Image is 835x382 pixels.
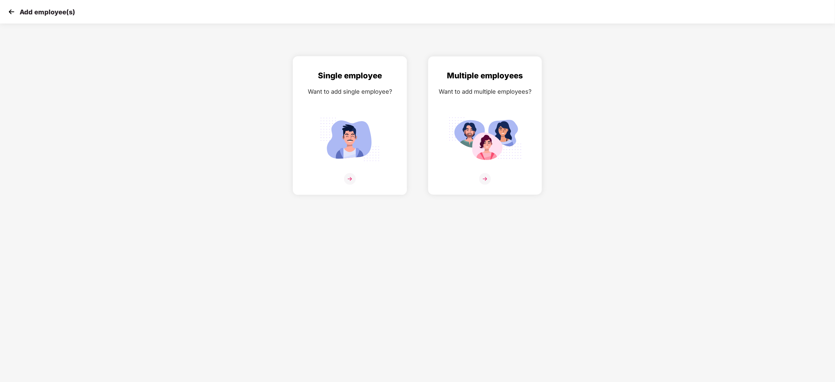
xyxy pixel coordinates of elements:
[449,114,522,165] img: svg+xml;base64,PHN2ZyB4bWxucz0iaHR0cDovL3d3dy53My5vcmcvMjAwMC9zdmciIGlkPSJNdWx0aXBsZV9lbXBsb3llZS...
[7,7,16,17] img: svg+xml;base64,PHN2ZyB4bWxucz0iaHR0cDovL3d3dy53My5vcmcvMjAwMC9zdmciIHdpZHRoPSIzMCIgaGVpZ2h0PSIzMC...
[20,8,75,16] p: Add employee(s)
[344,173,356,185] img: svg+xml;base64,PHN2ZyB4bWxucz0iaHR0cDovL3d3dy53My5vcmcvMjAwMC9zdmciIHdpZHRoPSIzNiIgaGVpZ2h0PSIzNi...
[300,87,400,96] div: Want to add single employee?
[479,173,491,185] img: svg+xml;base64,PHN2ZyB4bWxucz0iaHR0cDovL3d3dy53My5vcmcvMjAwMC9zdmciIHdpZHRoPSIzNiIgaGVpZ2h0PSIzNi...
[435,87,535,96] div: Want to add multiple employees?
[300,70,400,82] div: Single employee
[313,114,386,165] img: svg+xml;base64,PHN2ZyB4bWxucz0iaHR0cDovL3d3dy53My5vcmcvMjAwMC9zdmciIGlkPSJTaW5nbGVfZW1wbG95ZWUiIH...
[435,70,535,82] div: Multiple employees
